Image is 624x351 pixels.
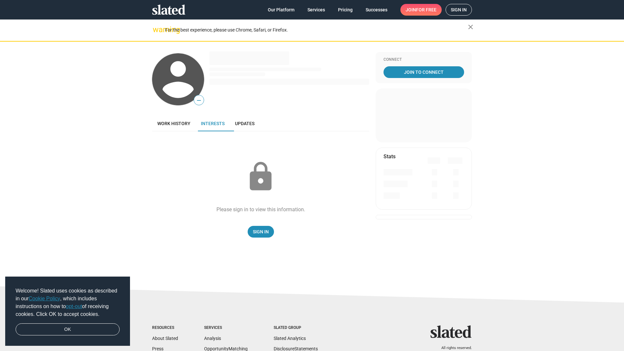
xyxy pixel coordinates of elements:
div: Slated Group [274,325,318,331]
a: Interests [196,116,230,131]
span: — [194,96,204,105]
mat-icon: lock [244,161,277,193]
span: Pricing [338,4,353,16]
span: Our Platform [268,4,294,16]
div: cookieconsent [5,277,130,346]
div: Services [204,325,248,331]
div: Connect [383,57,464,62]
a: Join To Connect [383,66,464,78]
a: About Slated [152,336,178,341]
div: For the best experience, please use Chrome, Safari, or Firefox. [165,26,468,34]
span: Services [307,4,325,16]
span: Join To Connect [385,66,463,78]
span: Successes [366,4,387,16]
mat-icon: warning [153,26,161,33]
a: Services [302,4,330,16]
a: Pricing [333,4,358,16]
a: Analysis [204,336,221,341]
a: Successes [360,4,393,16]
a: Work history [152,116,196,131]
span: Sign In [253,226,269,238]
span: for free [416,4,436,16]
span: Welcome! Slated uses cookies as described in our , which includes instructions on how to of recei... [16,287,120,318]
mat-icon: close [467,23,474,31]
span: Work history [157,121,190,126]
div: Please sign in to view this information. [216,206,305,213]
mat-card-title: Stats [383,153,396,160]
a: dismiss cookie message [16,323,120,336]
a: Cookie Policy [29,296,60,301]
span: Updates [235,121,254,126]
a: opt-out [66,304,82,309]
span: Join [406,4,436,16]
a: Our Platform [263,4,300,16]
a: Sign In [248,226,274,238]
a: Slated Analytics [274,336,306,341]
a: Joinfor free [400,4,442,16]
a: Updates [230,116,260,131]
span: Sign in [451,4,467,15]
div: Resources [152,325,178,331]
span: Interests [201,121,225,126]
a: Sign in [446,4,472,16]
